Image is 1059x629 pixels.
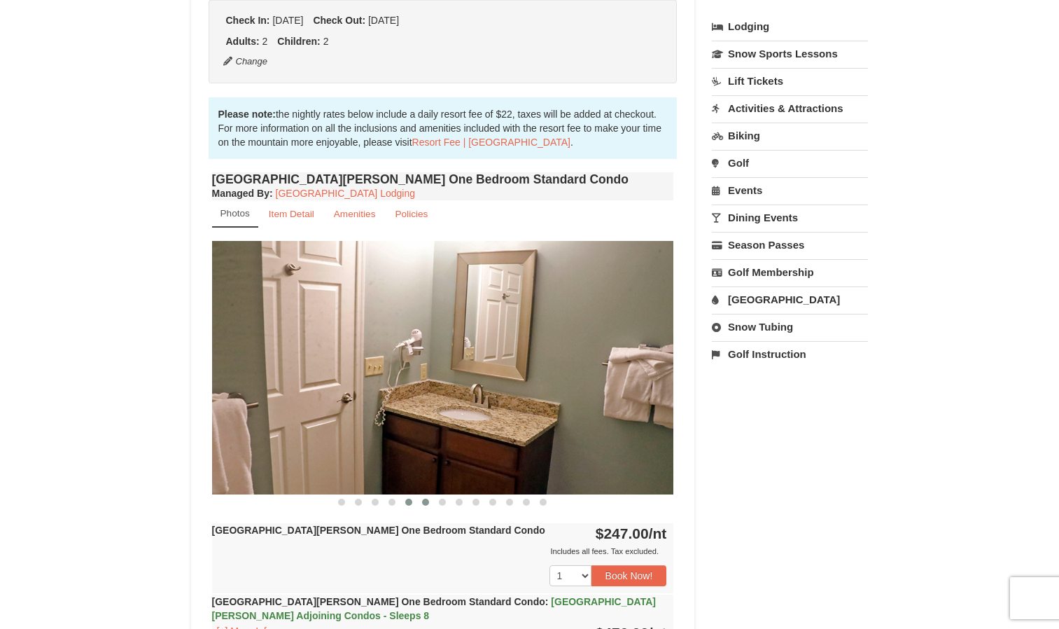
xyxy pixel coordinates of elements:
[545,596,549,607] span: :
[220,208,250,219] small: Photos
[212,544,667,558] div: Includes all fees. Tax excluded.
[212,200,258,228] a: Photos
[209,97,678,159] div: the nightly rates below include a daily resort fee of $22, taxes will be added at checkout. For m...
[226,36,260,47] strong: Adults:
[212,172,674,186] h4: [GEOGRAPHIC_DATA][PERSON_NAME] One Bedroom Standard Condo
[649,525,667,541] span: /nt
[212,188,273,199] strong: :
[223,54,269,69] button: Change
[212,596,656,621] strong: [GEOGRAPHIC_DATA][PERSON_NAME] One Bedroom Standard Condo
[262,36,268,47] span: 2
[368,15,399,26] span: [DATE]
[712,14,868,39] a: Lodging
[712,95,868,121] a: Activities & Attractions
[323,36,329,47] span: 2
[277,36,320,47] strong: Children:
[334,209,376,219] small: Amenities
[218,109,276,120] strong: Please note:
[212,525,545,536] strong: [GEOGRAPHIC_DATA][PERSON_NAME] One Bedroom Standard Condo
[591,565,667,586] button: Book Now!
[313,15,365,26] strong: Check Out:
[325,200,385,228] a: Amenities
[395,209,428,219] small: Policies
[712,177,868,203] a: Events
[269,209,314,219] small: Item Detail
[712,123,868,148] a: Biking
[712,205,868,230] a: Dining Events
[272,15,303,26] span: [DATE]
[226,15,270,26] strong: Check In:
[412,137,570,148] a: Resort Fee | [GEOGRAPHIC_DATA]
[386,200,437,228] a: Policies
[712,41,868,67] a: Snow Sports Lessons
[712,232,868,258] a: Season Passes
[596,525,667,541] strong: $247.00
[712,68,868,94] a: Lift Tickets
[712,150,868,176] a: Golf
[276,188,415,199] a: [GEOGRAPHIC_DATA] Lodging
[712,341,868,367] a: Golf Instruction
[712,259,868,285] a: Golf Membership
[212,241,674,494] img: 18876286-192-1d41a47c.jpg
[260,200,323,228] a: Item Detail
[212,188,269,199] span: Managed By
[712,314,868,340] a: Snow Tubing
[712,286,868,312] a: [GEOGRAPHIC_DATA]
